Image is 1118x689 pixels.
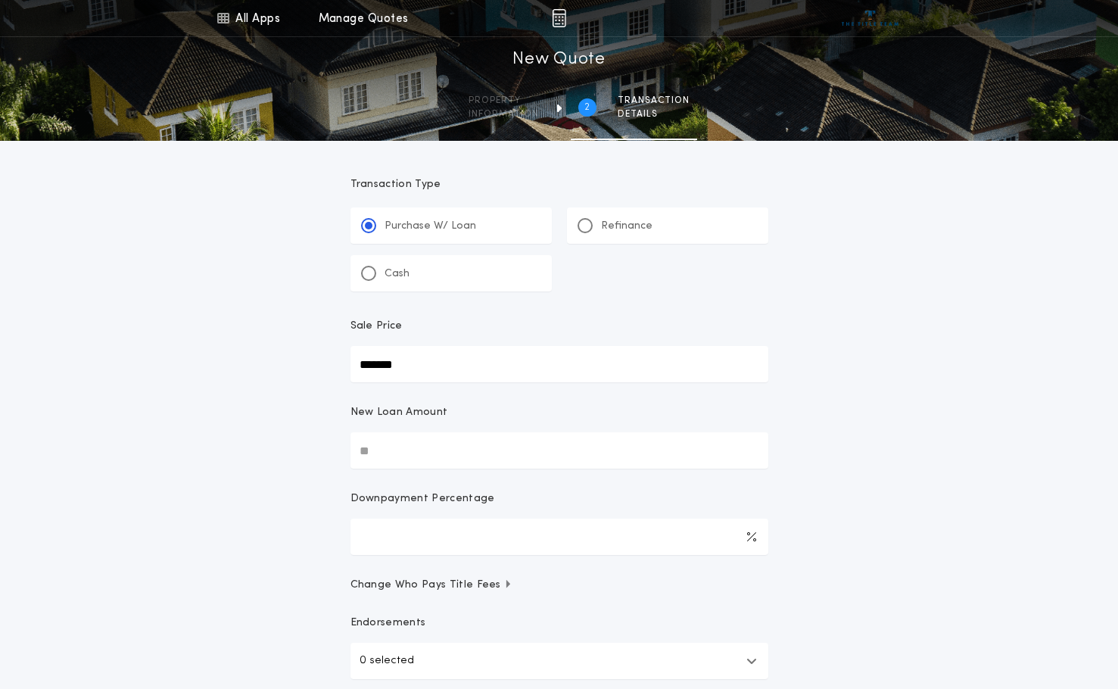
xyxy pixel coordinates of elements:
[350,432,768,469] input: New Loan Amount
[350,491,495,507] p: Downpayment Percentage
[601,219,652,234] p: Refinance
[552,9,566,27] img: img
[350,319,403,334] p: Sale Price
[350,643,768,679] button: 0 selected
[842,11,898,26] img: vs-icon
[385,219,476,234] p: Purchase W/ Loan
[385,267,410,282] p: Cash
[350,177,768,192] p: Transaction Type
[350,519,768,555] input: Downpayment Percentage
[469,108,539,120] span: information
[512,48,605,72] h1: New Quote
[618,108,690,120] span: details
[350,616,768,631] p: Endorsements
[350,578,768,593] button: Change Who Pays Title Fees
[350,405,448,420] p: New Loan Amount
[350,346,768,382] input: Sale Price
[618,95,690,107] span: Transaction
[469,95,539,107] span: Property
[350,578,513,593] span: Change Who Pays Title Fees
[360,652,414,670] p: 0 selected
[584,101,590,114] h2: 2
